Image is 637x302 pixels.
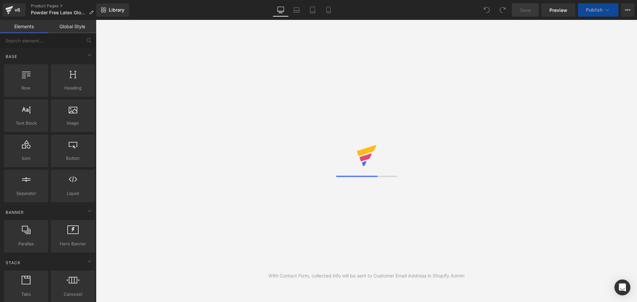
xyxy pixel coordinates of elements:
span: Text Block [6,120,46,127]
button: Publish [578,3,618,17]
a: Product Pages [31,3,99,9]
span: Powder Free Latex Gloves [31,10,86,15]
span: Row [6,85,46,91]
a: Tablet [305,3,320,17]
span: Banner [5,209,25,215]
button: Undo [480,3,493,17]
a: Desktop [273,3,289,17]
span: Image [53,120,93,127]
span: Carousel [53,291,93,298]
a: Global Style [48,20,96,33]
span: Parallax [6,240,46,247]
span: Separator [6,190,46,197]
div: v6 [13,6,22,14]
span: Library [109,7,124,13]
span: Heading [53,85,93,91]
span: Preview [549,7,567,14]
a: Preview [541,3,575,17]
a: New Library [96,3,129,17]
span: Publish [586,7,602,13]
span: Liquid [53,190,93,197]
span: Stack [5,260,21,266]
button: More [621,3,634,17]
button: Redo [496,3,509,17]
span: Tabs [6,291,46,298]
span: Icon [6,155,46,162]
div: Open Intercom Messenger [614,279,630,295]
a: Laptop [289,3,305,17]
span: Button [53,155,93,162]
a: Mobile [320,3,336,17]
a: v6 [3,3,26,17]
div: With Contact Form, collected info will be sent to Customer Email Address in Shopify Admin [268,272,464,279]
span: Base [5,53,18,60]
span: Hero Banner [53,240,93,247]
span: Save [520,7,531,14]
